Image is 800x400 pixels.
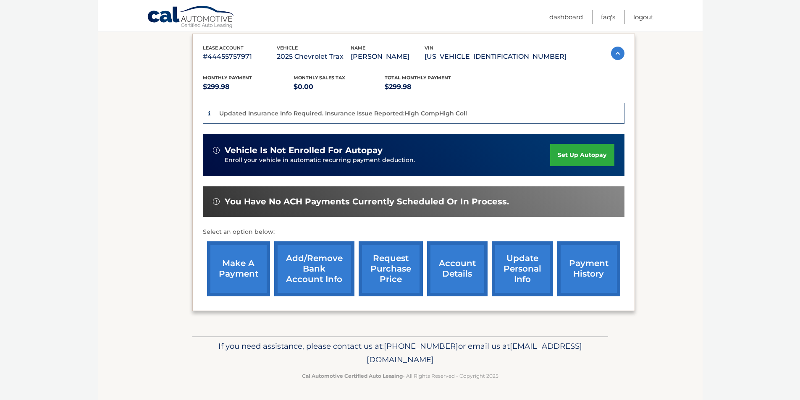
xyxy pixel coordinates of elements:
[425,51,567,63] p: [US_VEHICLE_IDENTIFICATION_NUMBER]
[550,144,614,166] a: set up autopay
[198,371,603,380] p: - All Rights Reserved - Copyright 2025
[611,47,624,60] img: accordion-active.svg
[198,340,603,366] p: If you need assistance, please contact us at: or email us at
[492,241,553,296] a: update personal info
[225,156,551,165] p: Enroll your vehicle in automatic recurring payment deduction.
[294,75,345,81] span: Monthly sales Tax
[385,75,451,81] span: Total Monthly Payment
[549,10,583,24] a: Dashboard
[601,10,615,24] a: FAQ's
[425,45,433,51] span: vin
[203,227,624,237] p: Select an option below:
[213,147,220,154] img: alert-white.svg
[351,51,425,63] p: [PERSON_NAME]
[633,10,653,24] a: Logout
[427,241,488,296] a: account details
[557,241,620,296] a: payment history
[147,5,235,30] a: Cal Automotive
[203,81,294,93] p: $299.98
[203,51,277,63] p: #44455757971
[207,241,270,296] a: make a payment
[219,110,467,117] p: Updated Insurance Info Required. Insurance Issue Reported:High CompHigh Coll
[203,45,244,51] span: lease account
[384,341,458,351] span: [PHONE_NUMBER]
[294,81,385,93] p: $0.00
[302,373,403,379] strong: Cal Automotive Certified Auto Leasing
[274,241,354,296] a: Add/Remove bank account info
[225,145,383,156] span: vehicle is not enrolled for autopay
[385,81,476,93] p: $299.98
[351,45,365,51] span: name
[277,51,351,63] p: 2025 Chevrolet Trax
[277,45,298,51] span: vehicle
[203,75,252,81] span: Monthly Payment
[225,196,509,207] span: You have no ACH payments currently scheduled or in process.
[359,241,423,296] a: request purchase price
[213,198,220,205] img: alert-white.svg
